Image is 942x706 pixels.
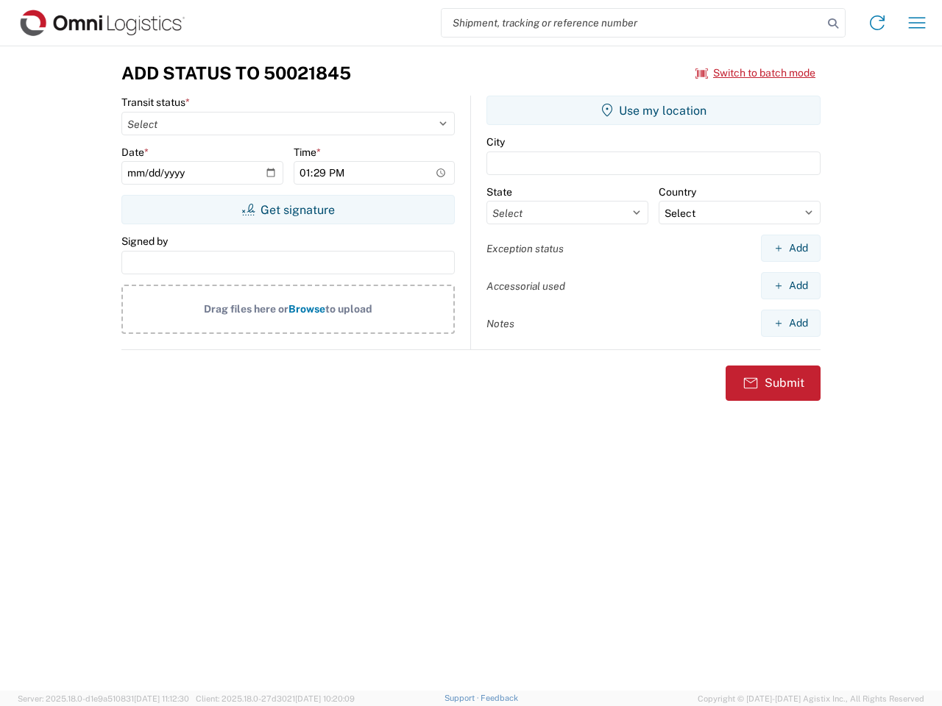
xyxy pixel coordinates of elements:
[761,235,821,262] button: Add
[726,366,821,401] button: Submit
[121,195,455,224] button: Get signature
[18,694,189,703] span: Server: 2025.18.0-d1e9a510831
[486,96,821,125] button: Use my location
[294,146,321,159] label: Time
[486,242,564,255] label: Exception status
[486,279,565,293] label: Accessorial used
[761,272,821,299] button: Add
[486,317,514,330] label: Notes
[121,235,168,248] label: Signed by
[204,303,288,315] span: Drag files here or
[121,63,351,84] h3: Add Status to 50021845
[196,694,355,703] span: Client: 2025.18.0-27d3021
[481,693,518,702] a: Feedback
[695,61,815,85] button: Switch to batch mode
[486,135,505,149] label: City
[698,692,924,705] span: Copyright © [DATE]-[DATE] Agistix Inc., All Rights Reserved
[121,96,190,109] label: Transit status
[442,9,823,37] input: Shipment, tracking or reference number
[325,303,372,315] span: to upload
[659,185,696,199] label: Country
[288,303,325,315] span: Browse
[295,694,355,703] span: [DATE] 10:20:09
[486,185,512,199] label: State
[134,694,189,703] span: [DATE] 11:12:30
[121,146,149,159] label: Date
[445,693,481,702] a: Support
[761,310,821,337] button: Add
